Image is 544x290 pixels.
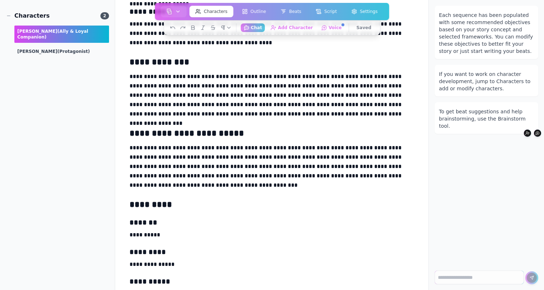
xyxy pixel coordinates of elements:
div: To get beat suggestions and help brainstorming, use the Brainstorm tool. [439,108,534,130]
a: Characters [188,4,235,19]
button: Voice [534,130,541,137]
div: Each sequence has been populated with some recommended objectives based on your story concept and... [439,12,534,55]
button: Beats [275,6,307,17]
button: Add Character [268,23,316,32]
button: Saved [354,23,374,32]
span: 2 [100,12,109,19]
a: Settings [344,4,385,19]
div: If you want to work on character development, jump to Characters to add or modify characters. [439,71,534,92]
button: Characters [190,6,234,17]
a: Beats [273,4,308,19]
button: Chat [241,23,265,32]
a: Outline [235,4,273,19]
button: Settings [345,6,383,17]
span: (protagonist) [58,49,90,54]
button: Script [310,6,343,17]
div: [PERSON_NAME] [14,26,109,43]
button: Voice [318,23,344,32]
div: [PERSON_NAME] [14,46,109,57]
a: Script [308,4,344,19]
img: storyboard [167,9,172,14]
div: Characters [6,12,50,20]
button: Outline [236,6,272,17]
button: Add Character [524,130,531,137]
